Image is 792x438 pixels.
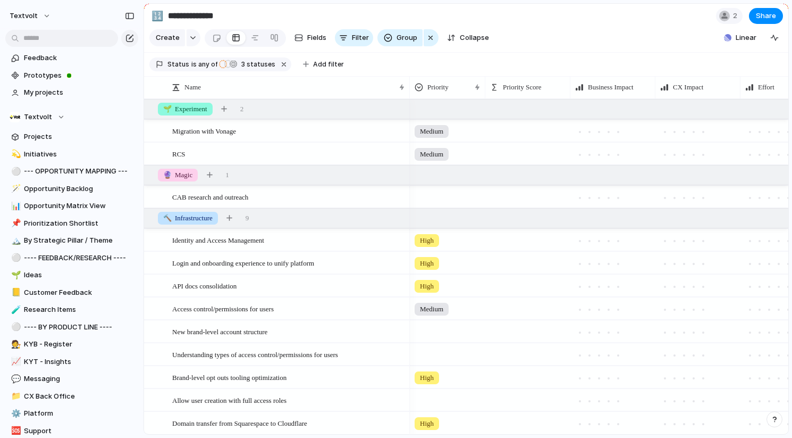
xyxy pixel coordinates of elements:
span: Create [156,32,180,43]
button: 📈 [10,357,20,367]
button: Filter [335,29,373,46]
span: Brand-level opt outs tooling optimization [172,371,287,383]
span: Priority Score [503,82,542,93]
span: Medium [420,304,443,315]
span: textvolt [10,11,38,21]
div: ⚪ [11,321,19,333]
div: ⚪ [11,252,19,264]
span: --- OPPORTUNITY MAPPING --- [24,166,134,177]
span: Projects [24,131,134,142]
span: Migration with Vonage [172,125,236,137]
span: is [191,60,197,69]
a: ⚪---- FEEDBACK/RESEARCH ---- [5,250,138,266]
a: 🧪Research Items [5,302,138,318]
div: ⚪---- BY PRODUCT LINE ---- [5,319,138,335]
span: KYB - Register [24,339,134,350]
div: 🌱 [11,269,19,282]
button: 🧑‍⚖️ [10,339,20,350]
span: any of [197,60,217,69]
div: 🧑‍⚖️ [11,338,19,351]
button: Collapse [443,29,493,46]
span: Medium [420,126,443,137]
span: 2 [240,104,244,114]
a: 🏔️By Strategic Pillar / Theme [5,233,138,249]
a: 🌱Ideas [5,267,138,283]
div: 📈 [11,356,19,368]
a: My projects [5,85,138,101]
span: Research Items [24,304,134,315]
a: Prototypes [5,68,138,84]
button: 🏔️ [10,235,20,246]
button: 💫 [10,149,20,160]
button: isany of [189,59,220,70]
span: Ideas [24,270,134,280]
button: 📌 [10,218,20,229]
button: ⚪ [10,322,20,333]
button: Linear [720,30,761,46]
span: 2 [733,11,740,21]
span: Access control/permissions for users [172,302,274,315]
button: 🧪 [10,304,20,315]
a: 📊Opportunity Matrix View [5,198,138,214]
span: ---- FEEDBACK/RESEARCH ---- [24,253,134,263]
span: 9 [246,213,249,224]
span: Collapse [460,32,489,43]
span: New brand-level account structure [172,325,267,337]
span: ---- BY PRODUCT LINE ---- [24,322,134,333]
a: 🪄Opportunity Backlog [5,181,138,197]
span: Textvolt [24,112,52,122]
span: Customer Feedback [24,287,134,298]
a: 💫Initiatives [5,146,138,162]
span: High [420,258,434,269]
span: High [420,235,434,246]
span: Prioritization Shortlist [24,218,134,229]
a: 📈KYT - Insights [5,354,138,370]
button: Share [749,8,783,24]
span: Status [167,60,189,69]
span: statuses [238,60,275,69]
div: 📊 [11,200,19,212]
span: Medium [420,149,443,160]
span: Priority [427,82,449,93]
span: API docs consolidation [172,279,237,292]
span: 🔮 [163,171,172,179]
span: Experiment [163,104,207,114]
span: 1 [225,170,229,180]
span: Magic [163,170,192,180]
span: High [420,418,434,429]
div: 📌 [11,217,19,229]
a: Feedback [5,50,138,66]
span: Login and onboarding experience to unify platform [172,257,314,269]
button: Textvolt [5,109,138,125]
span: Identity and Access Management [172,234,264,246]
button: ⚪ [10,253,20,263]
span: Infrastructure [163,213,213,224]
button: Create [149,29,185,46]
div: 📒 [11,286,19,299]
span: High [420,373,434,383]
button: 📊 [10,201,20,211]
span: CAB research and outreach [172,191,248,203]
div: 🏔️ [11,235,19,247]
a: ⚪--- OPPORTUNITY MAPPING --- [5,163,138,179]
button: 🔢 [149,7,166,24]
span: Opportunity Matrix View [24,201,134,211]
span: KYT - Insights [24,357,134,367]
button: 🪄 [10,184,20,194]
div: 🔢 [151,9,163,23]
span: Group [397,32,417,43]
button: 🌱 [10,270,20,280]
button: ⚪ [10,166,20,177]
span: CX Impact [673,82,703,93]
span: Share [756,11,776,21]
span: Fields [307,32,326,43]
span: Opportunity Backlog [24,184,134,194]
